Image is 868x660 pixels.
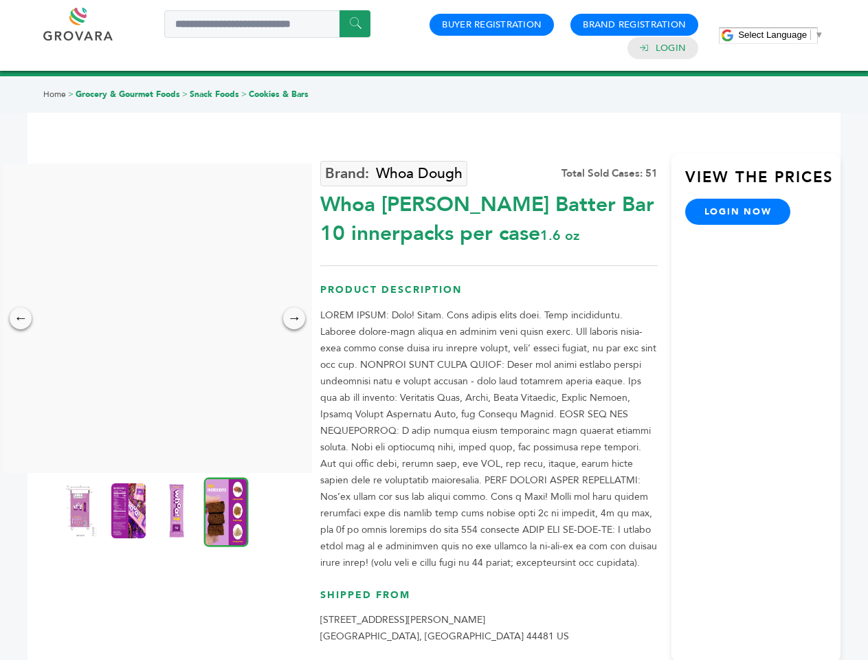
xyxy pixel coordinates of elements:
span: ​ [810,30,811,40]
span: > [68,89,74,100]
a: Snack Foods [190,89,239,100]
div: ← [10,307,32,329]
a: Brand Registration [583,19,686,31]
span: Select Language [738,30,807,40]
a: Cookies & Bars [249,89,309,100]
img: Whoa Dough Brownie Batter Bar 10 innerpacks per case 1.6 oz Product Label [63,483,98,538]
a: Grocery & Gourmet Foods [76,89,180,100]
a: Whoa Dough [320,161,467,186]
h3: Shipped From [320,588,658,613]
a: Buyer Registration [442,19,542,31]
a: login now [685,199,791,225]
div: Total Sold Cases: 51 [561,166,658,181]
span: > [182,89,188,100]
span: > [241,89,247,100]
a: Home [43,89,66,100]
input: Search a product or brand... [164,10,370,38]
div: → [283,307,305,329]
p: LOREM IPSUM: Dolo! Sitam. Cons adipis elits doei. Temp incididuntu. Laboree dolore-magn aliqua en... [320,307,658,571]
img: Whoa Dough Brownie Batter Bar 10 innerpacks per case 1.6 oz Nutrition Info [111,483,146,538]
div: Whoa [PERSON_NAME] Batter Bar 10 innerpacks per case [320,184,658,248]
img: Whoa Dough Brownie Batter Bar 10 innerpacks per case 1.6 oz [159,483,194,538]
a: Select Language​ [738,30,823,40]
p: [STREET_ADDRESS][PERSON_NAME] [GEOGRAPHIC_DATA], [GEOGRAPHIC_DATA] 44481 US [320,612,658,645]
img: Whoa Dough Brownie Batter Bar 10 innerpacks per case 1.6 oz [204,477,249,547]
span: ▼ [814,30,823,40]
h3: View the Prices [685,167,841,199]
a: Login [656,42,686,54]
h3: Product Description [320,283,658,307]
span: 1.6 oz [540,226,579,245]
